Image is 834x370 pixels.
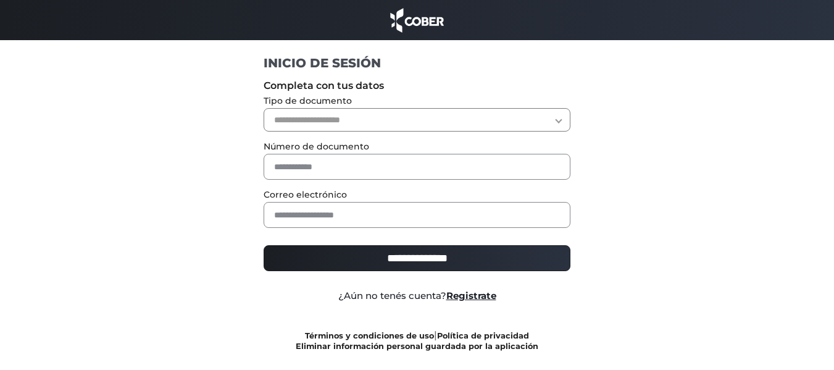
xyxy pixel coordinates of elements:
[305,331,434,340] a: Términos y condiciones de uso
[264,55,570,71] h1: INICIO DE SESIÓN
[296,342,538,351] a: Eliminar información personal guardada por la aplicación
[264,141,570,151] label: Número de documento
[254,330,580,351] div: |
[264,190,570,200] label: Correo electrónico
[264,81,570,91] label: Completa con tus datos
[437,331,529,340] a: Política de privacidad
[446,290,496,301] a: Registrate
[254,291,580,301] div: ¿Aún no tenés cuenta?
[387,6,448,34] img: cober_marca.png
[264,96,570,106] label: Tipo de documento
